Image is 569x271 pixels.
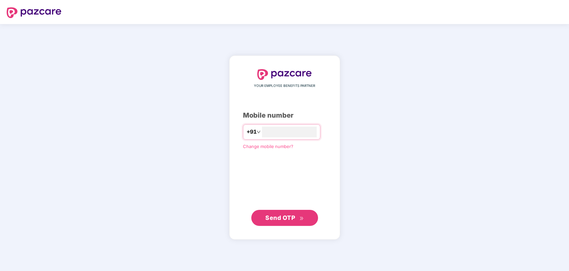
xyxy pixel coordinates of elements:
a: Change mobile number? [243,144,293,149]
span: down [257,130,261,134]
span: +91 [247,128,257,136]
button: Send OTPdouble-right [251,210,318,226]
span: YOUR EMPLOYEE BENEFITS PARTNER [254,83,315,89]
span: Send OTP [265,214,295,221]
span: double-right [299,216,304,221]
div: Mobile number [243,110,326,121]
img: logo [257,69,312,80]
img: logo [7,7,61,18]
